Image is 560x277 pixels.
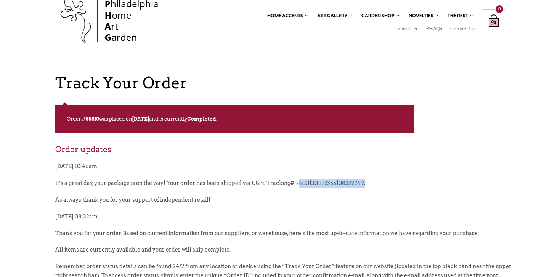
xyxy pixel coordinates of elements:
p: As always, thank you for your support of independent retail! [55,196,513,212]
mark: Completed [187,116,216,122]
a: PHAQs [421,26,446,32]
mark: 55810 [85,116,99,122]
a: The Rest [444,9,474,22]
a: Novelties [405,9,439,22]
p: Thank you for your order. Based on current information from our suppliers, or warehouse, here’s t... [55,229,513,246]
p: It’s a great day, your package is on the way! Your order has been shipped via USPS Tracking# 9400... [55,179,513,196]
p: All items are currently available and your order will ship complete. [55,245,513,262]
a: About Us [392,26,421,32]
p: Order # was placed on and is currently . [55,105,414,133]
div: 0 [496,5,503,13]
h2: Order updates [55,144,513,162]
p: [DATE] 08:32am [55,212,513,229]
a: Garden Shop [358,9,400,22]
p: [DATE] 10:46am [55,162,513,179]
a: Contact Us [446,26,475,32]
h1: Track Your Order [55,74,513,92]
mark: [DATE] [132,116,149,122]
a: Home Accents [263,9,309,22]
a: Art Gallery [313,9,353,22]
